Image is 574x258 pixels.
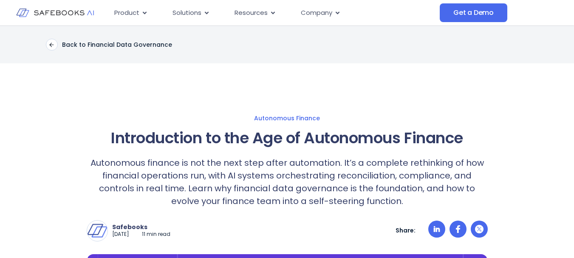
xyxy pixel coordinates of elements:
[107,5,440,21] div: Menu Toggle
[142,231,170,238] p: 11 min read
[87,221,107,241] img: Safebooks
[87,156,488,207] p: Autonomous finance is not the next step after automation. It’s a complete rethinking of how finan...
[107,5,440,21] nav: Menu
[301,8,332,18] span: Company
[87,127,488,150] h1: Introduction to the Age of Autonomous Finance
[8,114,566,122] a: Autonomous Finance
[46,39,172,51] a: Back to Financial Data Governance
[440,3,507,22] a: Get a Demo
[112,231,129,238] p: [DATE]
[62,41,172,48] p: Back to Financial Data Governance
[172,8,201,18] span: Solutions
[112,223,170,231] p: Safebooks
[114,8,139,18] span: Product
[396,227,416,234] p: Share:
[453,9,494,17] span: Get a Demo
[235,8,268,18] span: Resources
